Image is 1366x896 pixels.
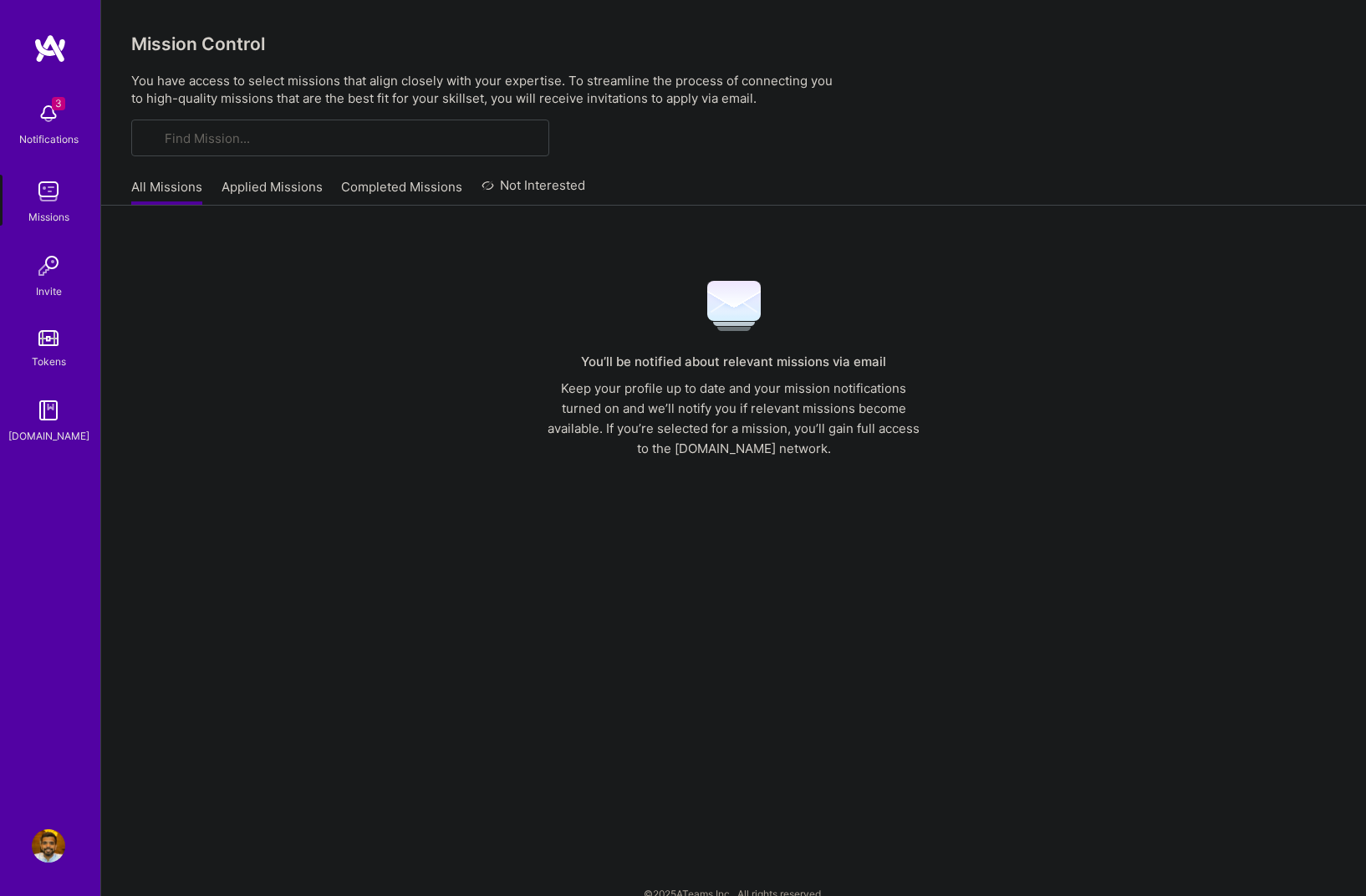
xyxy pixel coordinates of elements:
img: Invite [32,249,65,283]
div: Missions [28,208,69,226]
img: User Avatar [32,829,65,863]
img: teamwork [32,175,65,208]
input: Find Mission... [165,130,537,147]
img: tokens [38,330,59,346]
div: You’ll be notified about relevant missions via email [541,352,927,372]
p: You have access to select missions that align closely with your expertise. To streamline the proc... [131,72,1336,107]
div: Tokens [32,353,66,370]
div: Keep your profile up to date and your mission notifications turned on and we’ll notify you if rel... [541,379,927,459]
a: All Missions [131,178,202,206]
a: Not Interested [482,176,586,206]
div: [DOMAIN_NAME] [8,427,89,445]
i: icon SearchGrey [145,129,164,148]
img: bell [32,97,65,130]
h3: Mission Control [131,33,1336,54]
img: logo [33,33,67,64]
a: Applied Missions [222,178,323,206]
div: Invite [36,283,62,300]
div: Notifications [19,130,79,148]
span: 3 [52,97,65,110]
img: Mail [707,279,761,333]
a: User Avatar [28,829,69,863]
img: guide book [32,394,65,427]
a: Completed Missions [341,178,462,206]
